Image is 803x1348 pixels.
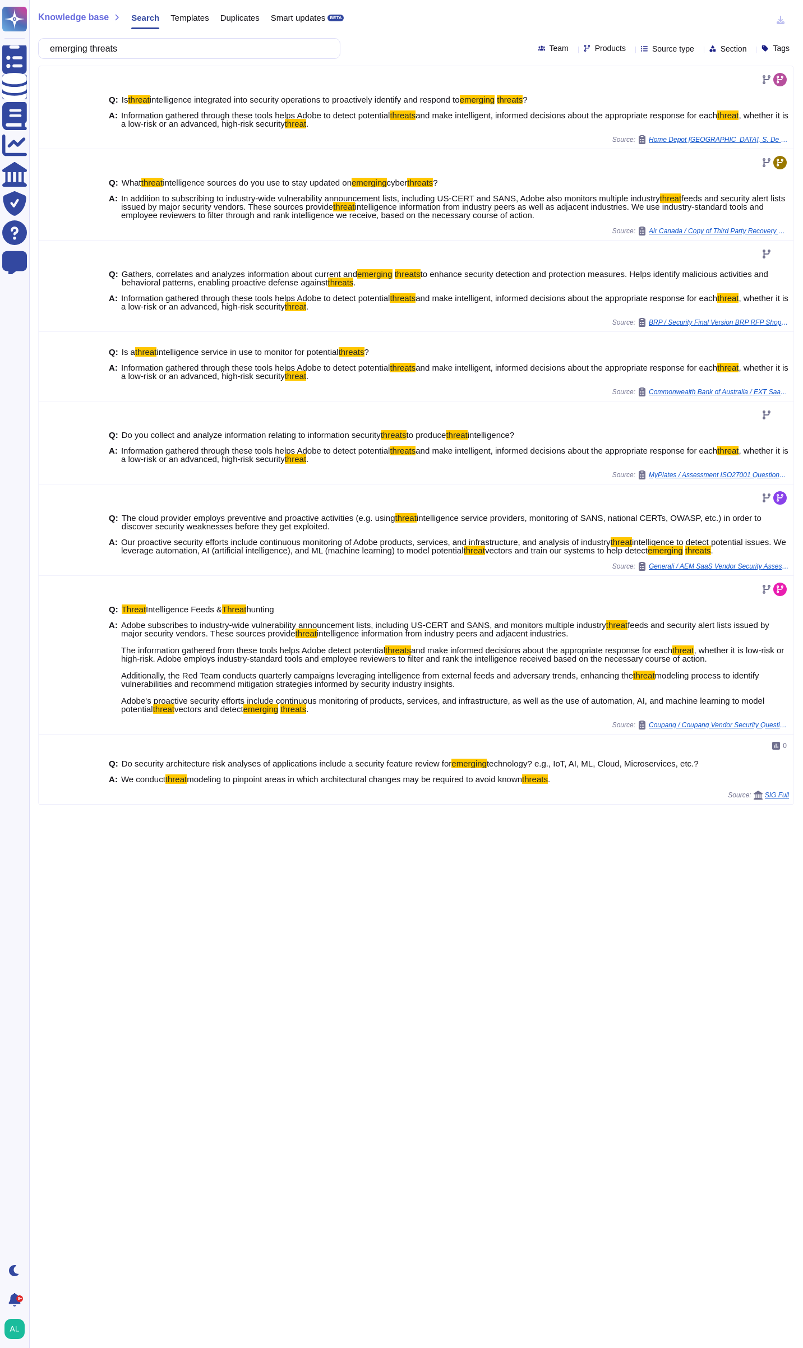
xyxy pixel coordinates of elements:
[550,44,569,52] span: Team
[485,546,648,555] span: vectors and train our systems to help detect
[109,759,118,768] b: Q:
[649,722,789,728] span: Coupang / Coupang Vendor Security Questionnaire Eng 2.1
[783,742,787,749] span: 0
[121,363,390,372] span: Information gathered through these tools helps Adobe to detect potential
[122,95,128,104] span: Is
[122,759,452,768] span: Do security architecture risk analyses of applications include a security feature review for
[109,178,118,187] b: Q:
[352,178,387,187] mark: emerging
[407,430,446,440] span: to produce
[522,774,548,784] mark: threats
[717,293,739,303] mark: threat
[649,389,789,395] span: Commonwealth Bank of Australia / EXT SaaS Assessment Vendor Questionnaire CommBank Website
[306,704,308,714] span: .
[121,293,788,311] span: , whether it is a low-risk or an advanced, high-risk security
[109,294,118,311] b: A:
[38,13,109,22] span: Knowledge base
[285,454,306,464] mark: threat
[243,704,279,714] mark: emerging
[416,446,717,455] span: and make intelligent, informed decisions about the appropriate response for each
[4,1319,25,1339] img: user
[612,721,789,730] span: Source:
[121,202,764,220] span: intelligence information from industry peers as well as adjacent industries. We use industry-stan...
[390,363,416,372] mark: threats
[109,621,118,713] b: A:
[446,430,467,440] mark: threat
[353,278,356,287] span: .
[128,95,149,104] mark: threat
[652,45,694,53] span: Source type
[464,546,485,555] mark: threat
[121,620,769,638] span: feeds and security alert lists issued by major security vendors. These sources provide
[121,193,785,211] span: feeds and security alert lists issued by major security vendors. These sources provide
[411,645,672,655] span: and make informed decisions about the appropriate response for each
[649,228,789,234] span: Air Canada / Copy of Third Party Recovery Questionnaire Sent [DATE] (1)
[390,110,416,120] mark: threats
[271,13,326,22] span: Smart updates
[156,347,338,357] span: intelligence service in use to monitor for potential
[141,178,163,187] mark: threat
[285,302,306,311] mark: threat
[548,774,550,784] span: .
[711,546,713,555] span: .
[649,472,789,478] span: MyPlates / Assessment ISO27001 Questionnaire
[122,513,395,523] span: The cloud provider employs preventive and proactive activities (e.g. using
[357,269,393,279] mark: emerging
[122,269,768,287] span: to enhance security detection and protection measures. Helps identify malicious activities and be...
[306,119,308,128] span: .
[109,95,118,104] b: Q:
[487,759,699,768] span: technology? e.g., IoT, AI, ML, Cloud, Microservices, etc.?
[612,227,789,236] span: Source:
[649,319,789,326] span: BRP / Security Final Version BRP RFP Shopping Cart Annex A Supplier XXX proposal date
[131,13,159,22] span: Search
[2,1317,33,1341] button: user
[333,202,354,211] mark: threat
[187,774,522,784] span: modeling to pinpoint areas in which architectural changes may be required to avoid known
[170,13,209,22] span: Templates
[339,347,364,357] mark: threats
[109,194,118,219] b: A:
[246,604,274,614] span: hunting
[385,645,411,655] mark: threats
[121,620,606,630] span: Adobe subscribes to industry-wide vulnerability announcement lists, including US-CERT and SANS, a...
[163,178,352,187] span: intelligence sources do you use to stay updated on
[407,178,433,187] mark: threats
[280,704,306,714] mark: threats
[121,774,165,784] span: We conduct
[387,178,408,187] span: cyber
[612,135,789,144] span: Source:
[721,45,747,53] span: Section
[497,95,523,104] mark: threats
[685,546,711,555] mark: threats
[306,454,308,464] span: .
[122,178,141,187] span: What
[395,269,421,279] mark: threats
[174,704,243,714] span: vectors and detect
[612,562,789,571] span: Source:
[122,269,357,279] span: Gathers, correlates and analyzes information about current and
[612,387,789,396] span: Source:
[648,546,683,555] mark: emerging
[285,371,306,381] mark: threat
[633,671,654,680] mark: threat
[390,293,416,303] mark: threats
[595,44,626,52] span: Products
[285,119,306,128] mark: threat
[468,430,514,440] span: intelligence?
[649,136,789,143] span: Home Depot [GEOGRAPHIC_DATA], S. De [PERSON_NAME] De C.V. / THDM SaaS Architecture and Cybersecur...
[121,363,788,381] span: , whether it is a low-risk or an advanced, high-risk security
[109,514,118,530] b: Q:
[121,645,784,680] span: , whether it is low-risk or high-risk. Adobe employs industry-standard tools and employee reviewe...
[121,110,390,120] span: Information gathered through these tools helps Adobe to detect potential
[109,111,118,128] b: A:
[121,537,786,555] span: intelligence to detect potential issues. We leverage automation, AI (artificial intelligence), an...
[451,759,487,768] mark: emerging
[611,537,632,547] mark: threat
[109,446,118,463] b: A:
[109,363,118,380] b: A:
[165,774,187,784] mark: threat
[44,39,329,58] input: Search a question or template...
[306,302,308,311] span: .
[109,605,118,613] b: Q:
[717,110,739,120] mark: threat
